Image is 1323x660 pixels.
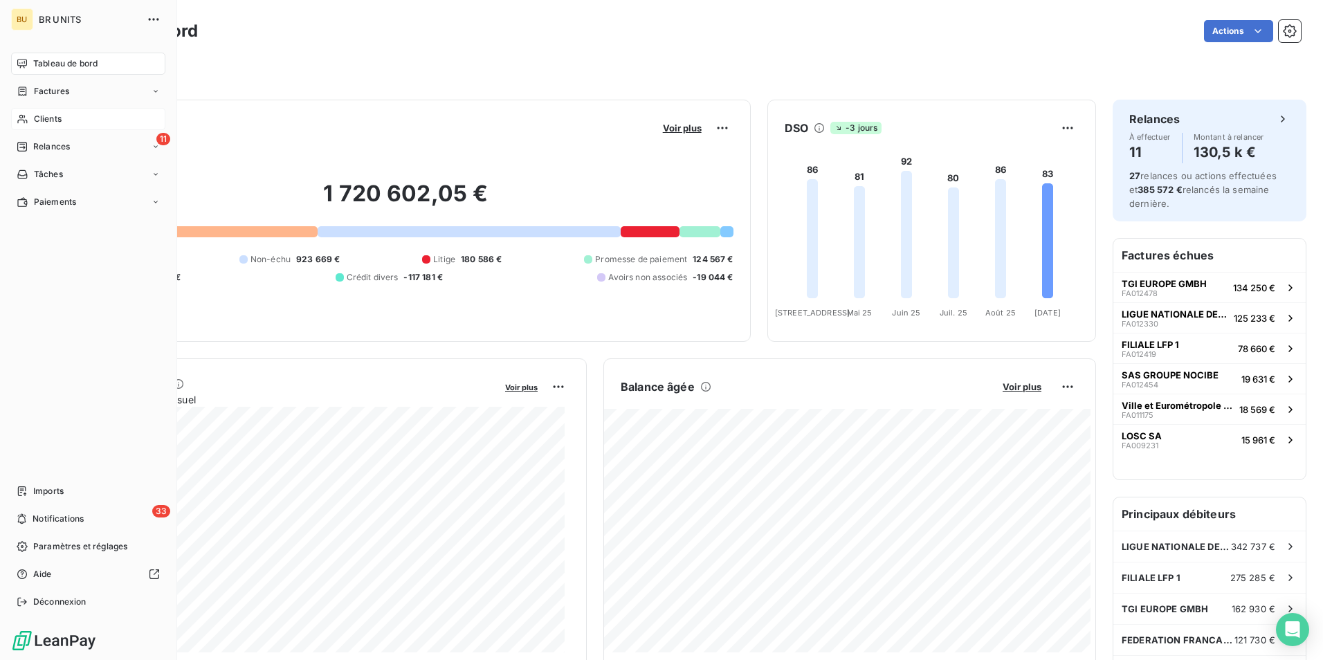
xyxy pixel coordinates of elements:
button: Actions [1204,20,1273,42]
span: FA011175 [1122,411,1153,419]
span: FA012330 [1122,320,1158,328]
span: Clients [34,113,62,125]
span: LOSC SA [1122,430,1162,441]
span: 78 660 € [1238,343,1275,354]
span: LIGUE NATIONALE DE RUGBY [1122,541,1231,552]
span: 27 [1129,170,1140,181]
span: Voir plus [505,383,538,392]
span: Relances [33,140,70,153]
span: 11 [156,133,170,145]
button: Voir plus [501,381,542,393]
h2: 1 720 602,05 € [78,180,733,221]
button: FILIALE LFP 1FA01241978 660 € [1113,333,1306,363]
tspan: Août 25 [985,308,1016,318]
span: FEDERATION FRANCAISE DE FOOTBALL [1122,634,1234,645]
span: Imports [33,485,64,497]
h4: 130,5 k € [1194,141,1264,163]
span: Montant à relancer [1194,133,1264,141]
tspan: [DATE] [1034,308,1061,318]
span: Non-échu [250,253,291,266]
span: Factures [34,85,69,98]
span: 342 737 € [1231,541,1275,552]
button: TGI EUROPE GMBHFA012478134 250 € [1113,272,1306,302]
span: FILIALE LFP 1 [1122,339,1179,350]
span: Paiements [34,196,76,208]
a: Aide [11,563,165,585]
span: Voir plus [663,122,702,134]
span: Litige [433,253,455,266]
span: Tâches [34,168,63,181]
span: Notifications [33,513,84,525]
span: 162 930 € [1232,603,1275,614]
span: -19 044 € [693,271,733,284]
span: FILIALE LFP 1 [1122,572,1180,583]
span: 15 961 € [1241,434,1275,446]
h6: Principaux débiteurs [1113,497,1306,531]
span: 923 669 € [296,253,340,266]
span: Paramètres et réglages [33,540,127,553]
span: FA012419 [1122,350,1156,358]
span: 121 730 € [1234,634,1275,645]
span: SAS GROUPE NOCIBE [1122,369,1219,381]
button: SAS GROUPE NOCIBEFA01245419 631 € [1113,363,1306,394]
button: Voir plus [659,122,706,134]
h6: Balance âgée [621,378,695,395]
span: FA009231 [1122,441,1158,450]
button: LIGUE NATIONALE DE RUGBYFA012330125 233 € [1113,302,1306,333]
span: 18 569 € [1239,404,1275,415]
h6: Factures échues [1113,239,1306,272]
span: 275 285 € [1230,572,1275,583]
span: Déconnexion [33,596,86,608]
button: Voir plus [998,381,1046,393]
span: relances ou actions effectuées et relancés la semaine dernière. [1129,170,1277,209]
button: Ville et Eurométropole de [GEOGRAPHIC_DATA]FA01117518 569 € [1113,394,1306,424]
span: TGI EUROPE GMBH [1122,603,1208,614]
span: 180 586 € [461,253,502,266]
tspan: Juil. 25 [940,308,967,318]
span: 124 567 € [693,253,733,266]
h6: Relances [1129,111,1180,127]
div: BU [11,8,33,30]
tspan: Juin 25 [892,308,920,318]
span: -117 181 € [403,271,443,284]
span: 134 250 € [1233,282,1275,293]
tspan: Mai 25 [846,308,872,318]
span: Promesse de paiement [595,253,687,266]
span: FA012454 [1122,381,1158,389]
span: Aide [33,568,52,580]
span: 125 233 € [1234,313,1275,324]
h6: DSO [785,120,808,136]
span: Avoirs non associés [608,271,687,284]
span: Ville et Eurométropole de [GEOGRAPHIC_DATA] [1122,400,1234,411]
span: Tableau de bord [33,57,98,70]
span: TGI EUROPE GMBH [1122,278,1207,289]
span: Chiffre d'affaires mensuel [78,392,495,407]
tspan: [STREET_ADDRESS] [774,308,849,318]
button: LOSC SAFA00923115 961 € [1113,424,1306,455]
span: 19 631 € [1241,374,1275,385]
span: Voir plus [1003,381,1041,392]
div: Open Intercom Messenger [1276,613,1309,646]
span: -3 jours [830,122,882,134]
span: À effectuer [1129,133,1171,141]
span: 385 572 € [1138,184,1182,195]
span: LIGUE NATIONALE DE RUGBY [1122,309,1228,320]
span: 33 [152,505,170,517]
span: BR UNITS [39,14,138,25]
h4: 11 [1129,141,1171,163]
img: Logo LeanPay [11,630,97,652]
span: Crédit divers [347,271,399,284]
span: FA012478 [1122,289,1158,297]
